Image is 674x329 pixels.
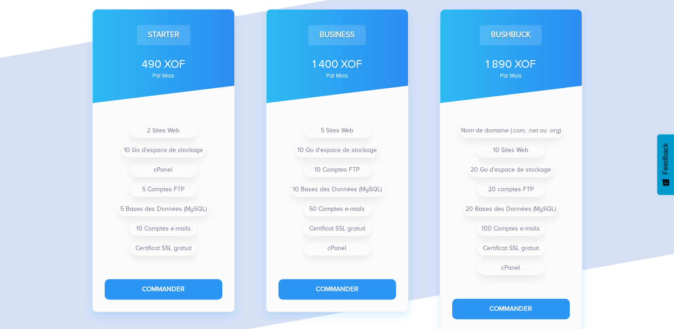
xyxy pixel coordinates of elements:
span: Feedback [662,143,670,174]
li: 2 Sites Web [130,123,197,138]
div: par mois [105,73,222,78]
button: Commander [105,279,222,299]
li: cPanel [304,241,371,255]
li: 5 Sites Web [304,123,371,138]
li: Certificat SSL gratuit [478,241,544,255]
div: Bushbuck [480,25,542,45]
li: 20 comptes FTP [478,182,544,197]
iframe: Drift Widget Chat Controller [629,284,663,318]
button: Commander [278,279,396,299]
li: 5 Bases des Données (MySQL) [118,202,208,216]
button: Commander [452,299,570,319]
iframe: Drift Widget Chat Window [490,192,669,290]
li: Nom de domaine (.com, .net ou .org) [459,123,563,138]
div: par mois [452,73,570,78]
li: 20 Go d'espace de stockage [469,163,553,177]
div: 490 XOF [105,56,222,72]
div: 1 890 XOF [452,56,570,72]
li: cPanel [478,261,544,275]
div: 1 400 XOF [278,56,396,72]
li: 20 Bases des Données (MySQL) [464,202,558,216]
div: Starter [137,25,190,45]
div: par mois [278,73,396,78]
div: Business [308,25,366,45]
li: 100 Comptes e-mails [478,222,544,236]
li: 5 Comptes FTP [130,182,197,197]
li: 10 Go d'espace de stockage [296,143,379,157]
li: 10 Go d'espace de stockage [122,143,205,157]
li: cPanel [130,163,197,177]
li: 50 Comptes e-mails [304,202,371,216]
li: 10 Comptes FTP [304,163,371,177]
li: 10 Sites Web [478,143,544,157]
li: Certificat SSL gratuit [304,222,371,236]
li: 10 Bases des Données (MySQL) [291,182,384,197]
li: 10 Comptes e-mails [130,222,197,236]
button: Feedback - Afficher l’enquête [657,134,674,195]
li: Certificat SSL gratuit [130,241,197,255]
